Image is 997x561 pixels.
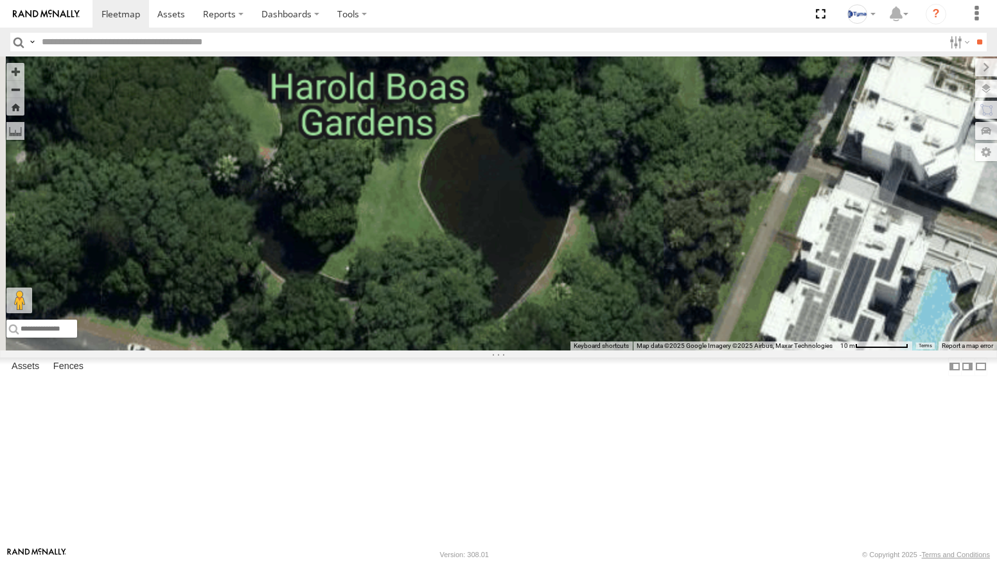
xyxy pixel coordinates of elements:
[6,98,24,116] button: Zoom Home
[961,358,974,376] label: Dock Summary Table to the Right
[975,143,997,161] label: Map Settings
[7,548,66,561] a: Visit our Website
[6,80,24,98] button: Zoom out
[637,342,833,349] span: Map data ©2025 Google Imagery ©2025 Airbus, Maxar Technologies
[843,4,880,24] div: Gray Wiltshire
[6,63,24,80] button: Zoom in
[13,10,80,19] img: rand-logo.svg
[942,342,993,349] a: Report a map error
[975,358,987,376] label: Hide Summary Table
[944,33,972,51] label: Search Filter Options
[948,358,961,376] label: Dock Summary Table to the Left
[5,358,46,375] label: Assets
[922,551,990,558] a: Terms and Conditions
[574,341,629,350] button: Keyboard shortcuts
[919,343,932,349] a: Terms (opens in new tab)
[840,342,855,349] span: 10 m
[926,4,946,24] i: ?
[6,122,24,140] label: Measure
[862,551,990,558] div: © Copyright 2025 -
[6,288,32,313] button: Drag Pegman onto the map to open Street View
[836,341,912,350] button: Map scale: 10 m per 79 pixels
[440,551,489,558] div: Version: 308.01
[47,358,90,375] label: Fences
[27,33,37,51] label: Search Query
